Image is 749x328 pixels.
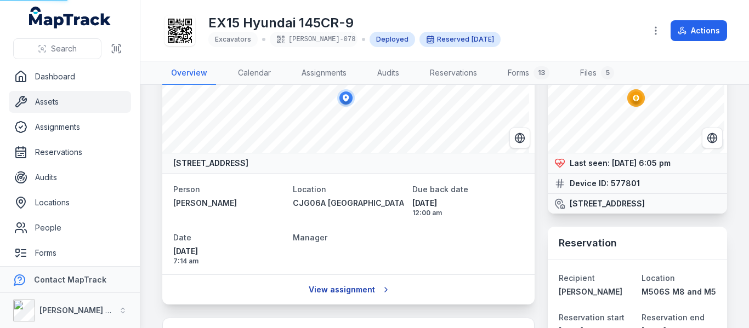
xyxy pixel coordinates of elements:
span: Recipient [559,273,595,283]
a: Assignments [9,116,131,138]
div: 5 [601,66,614,79]
a: Forms13 [499,62,558,85]
a: People [9,217,131,239]
div: Deployed [370,32,415,47]
button: Switch to Satellite View [702,128,723,148]
canvas: Map [162,43,529,153]
time: 9/28/2025, 12:00:00 AM [472,35,494,44]
a: Calendar [229,62,280,85]
span: CJG06A [GEOGRAPHIC_DATA] [293,198,407,208]
a: Overview [162,62,216,85]
a: MapTrack [29,7,111,28]
a: Audits [9,166,131,188]
a: [PERSON_NAME] [173,198,284,209]
strong: Last seen: [570,158,610,169]
span: [DATE] [173,246,284,257]
a: Locations [9,192,131,214]
span: Manager [293,233,327,242]
strong: Contact MapTrack [34,275,106,284]
strong: [STREET_ADDRESS] [570,198,645,209]
span: [DATE] [412,198,523,209]
a: M506S M8 and M5E Mainline Tunnels [642,286,716,297]
a: Forms [9,242,131,264]
strong: [PERSON_NAME] Group [39,306,129,315]
button: Switch to Satellite View [509,128,530,148]
span: [DATE] 6:05 pm [612,158,671,168]
a: Dashboard [9,66,131,88]
a: Reservations [9,141,131,163]
h1: EX15 Hyundai 145CR-9 [208,14,501,32]
time: 9/1/2025, 7:14:01 AM [173,246,284,266]
span: Reservation start [559,313,625,322]
div: Reserved [419,32,501,47]
div: 13 [534,66,549,79]
a: Reservations [421,62,486,85]
a: Assets [9,91,131,113]
time: 9/2/2025, 12:00:00 AM [412,198,523,217]
button: Actions [671,20,727,41]
span: Person [173,185,200,194]
canvas: Map [548,43,724,153]
a: [PERSON_NAME] [559,286,633,297]
span: Excavators [215,35,251,43]
span: 7:14 am [173,257,284,266]
span: Location [642,273,675,283]
span: Search [51,43,77,54]
strong: [STREET_ADDRESS] [173,158,248,169]
span: Reservation end [642,313,705,322]
h3: Reservation [559,235,617,251]
button: Search [13,38,101,59]
a: Files5 [571,62,623,85]
span: 12:00 am [412,209,523,217]
strong: Device ID: [570,178,609,189]
a: CJG06A [GEOGRAPHIC_DATA] [293,198,404,209]
span: Due back date [412,185,468,194]
div: [PERSON_NAME]-078 [270,32,358,47]
strong: 577801 [611,178,640,189]
a: Audits [368,62,408,85]
a: Assignments [293,62,355,85]
span: [DATE] [472,35,494,43]
time: 9/8/2025, 6:05:32 PM [612,158,671,168]
span: Date [173,233,191,242]
a: View assignment [302,279,395,300]
span: Location [293,185,326,194]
